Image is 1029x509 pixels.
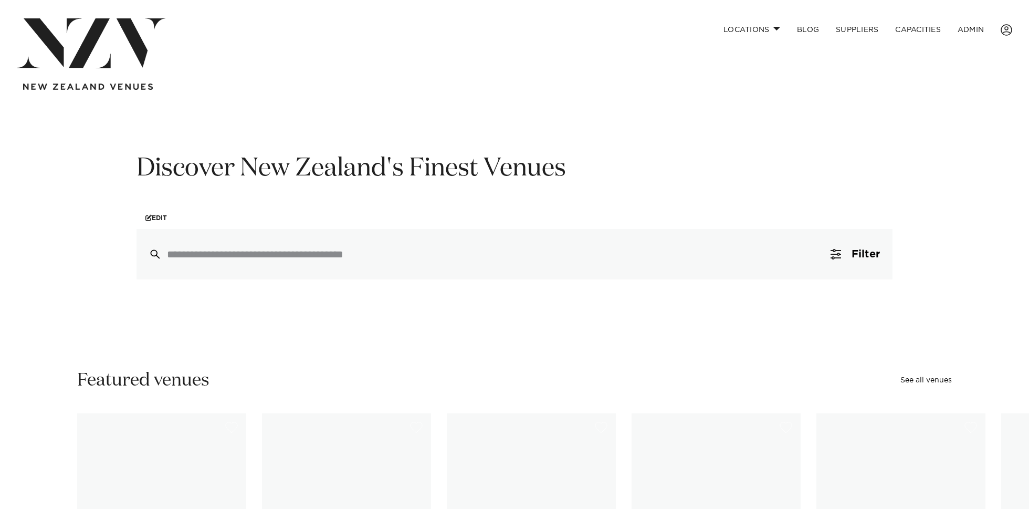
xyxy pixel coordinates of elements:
a: Locations [715,18,789,41]
img: new-zealand-venues-text.png [23,84,153,90]
a: ADMIN [949,18,992,41]
a: Capacities [887,18,949,41]
a: BLOG [789,18,827,41]
a: SUPPLIERS [827,18,887,41]
a: Edit [136,206,176,229]
button: Filter [818,229,892,279]
span: Filter [852,249,880,259]
a: See all venues [900,377,952,384]
h2: Featured venues [77,369,209,392]
img: nzv-logo.png [17,18,165,68]
h1: Discover New Zealand's Finest Venues [136,152,892,185]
